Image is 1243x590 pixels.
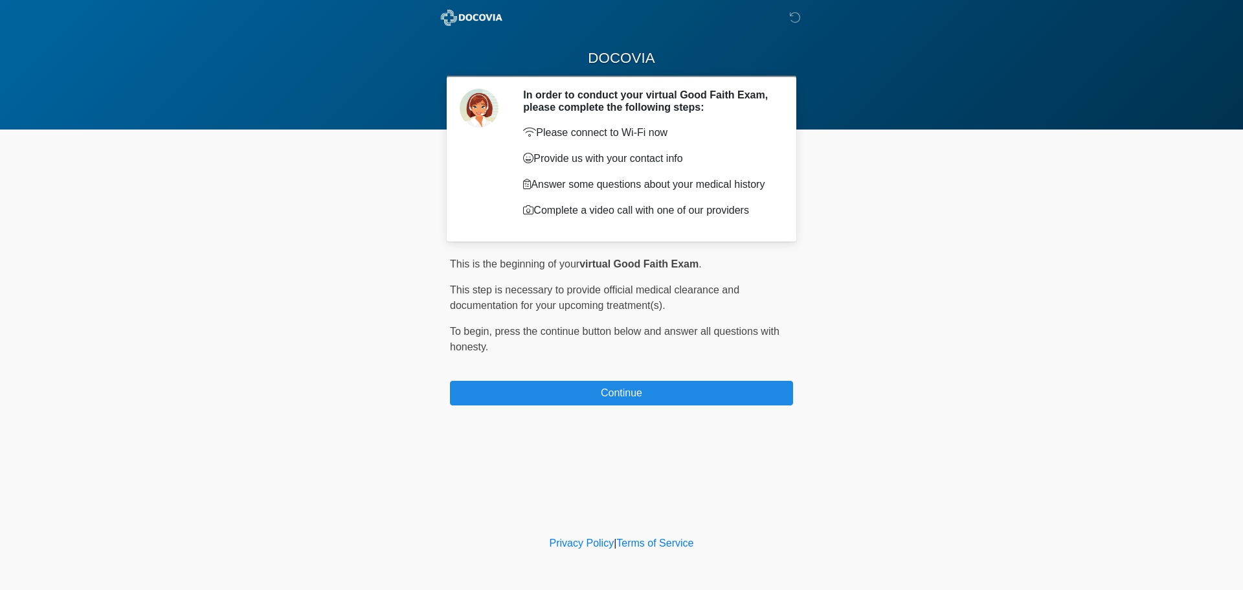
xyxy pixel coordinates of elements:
[437,10,506,26] img: ABC Med Spa- GFEase Logo
[450,326,779,352] span: press the continue button below and answer all questions with honesty.
[616,538,693,549] a: Terms of Service
[614,538,616,549] a: |
[523,203,774,218] p: Complete a video call with one of our providers
[523,125,774,141] p: Please connect to Wi-Fi now
[450,381,793,405] button: Continue
[450,326,495,337] span: To begin,
[523,177,774,192] p: Answer some questions about your medical history
[523,151,774,166] p: Provide us with your contact info
[440,47,803,71] h1: DOCOVIA
[699,258,701,269] span: .
[579,258,699,269] strong: virtual Good Faith Exam
[523,89,774,113] h2: In order to conduct your virtual Good Faith Exam, please complete the following steps:
[450,258,579,269] span: This is the beginning of your
[450,284,739,311] span: This step is necessary to provide official medical clearance and documentation for your upcoming ...
[550,538,614,549] a: Privacy Policy
[460,89,498,128] img: Agent Avatar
